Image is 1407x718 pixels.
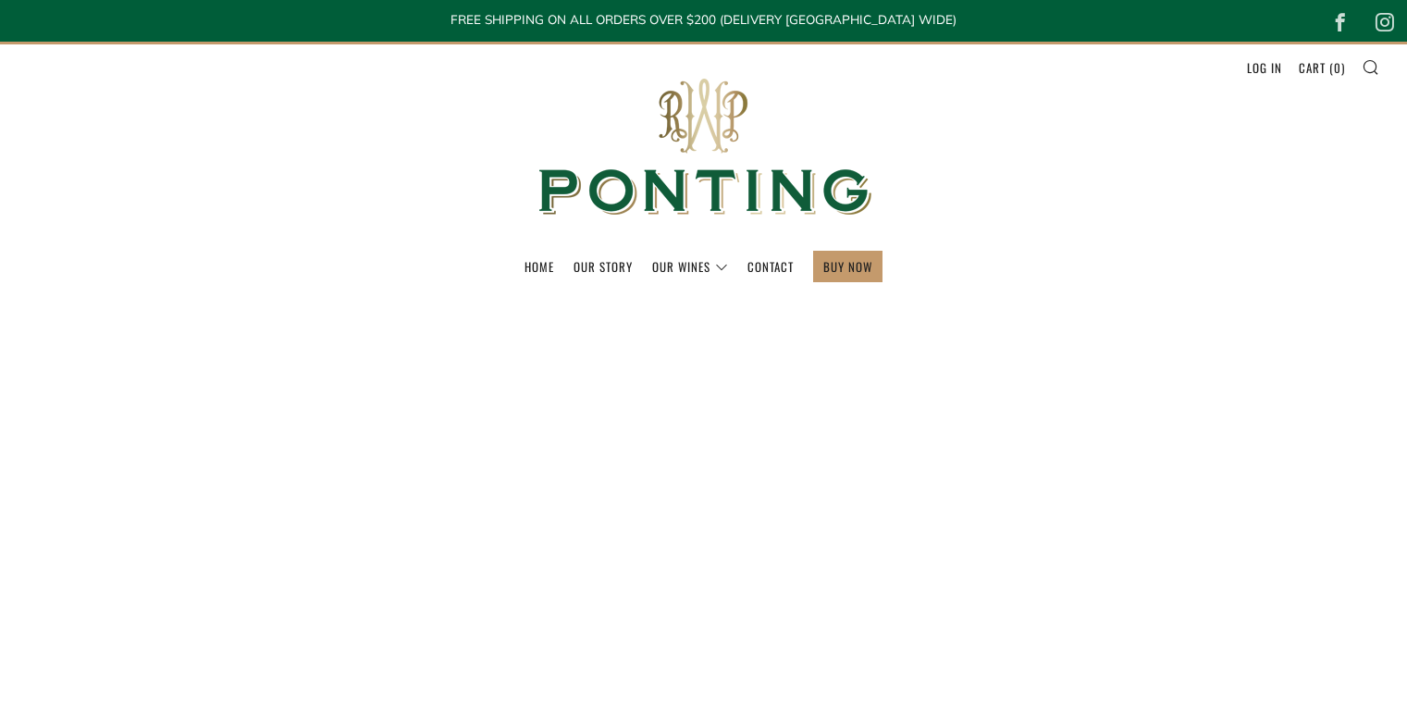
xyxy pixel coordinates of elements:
[574,252,633,281] a: Our Story
[1334,58,1341,77] span: 0
[519,44,889,251] img: Ponting Wines
[1247,53,1282,82] a: Log in
[1299,53,1345,82] a: Cart (0)
[747,252,794,281] a: Contact
[525,252,554,281] a: Home
[652,252,728,281] a: Our Wines
[823,252,872,281] a: BUY NOW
